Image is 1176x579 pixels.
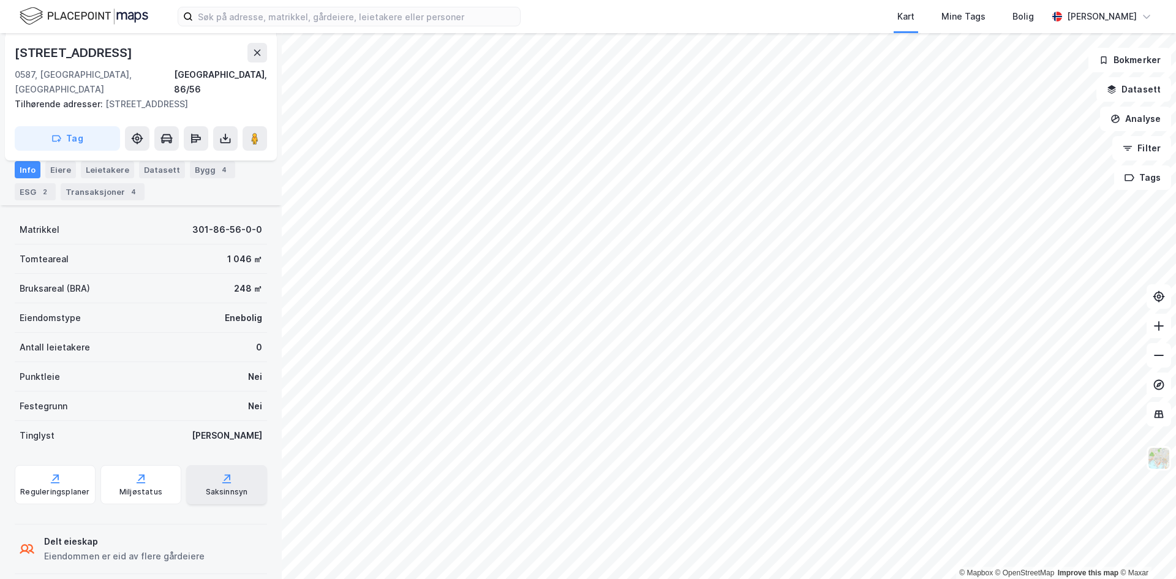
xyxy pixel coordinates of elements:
span: Tilhørende adresser: [15,99,105,109]
div: [PERSON_NAME] [192,428,262,443]
div: [GEOGRAPHIC_DATA], 86/56 [174,67,267,97]
iframe: Chat Widget [1115,520,1176,579]
div: [STREET_ADDRESS] [15,97,257,112]
div: 1 046 ㎡ [227,252,262,267]
div: 2 [39,186,51,198]
button: Analyse [1100,107,1171,131]
div: ESG [15,183,56,200]
div: Kart [897,9,914,24]
button: Tags [1114,165,1171,190]
div: Bygg [190,161,235,178]
button: Bokmerker [1088,48,1171,72]
div: Matrikkel [20,222,59,237]
div: Leietakere [81,161,134,178]
button: Datasett [1096,77,1171,102]
div: Nei [248,399,262,414]
div: 0587, [GEOGRAPHIC_DATA], [GEOGRAPHIC_DATA] [15,67,174,97]
div: 0 [256,340,262,355]
div: Tinglyst [20,428,55,443]
a: Mapbox [959,569,993,577]
div: Eiere [45,161,76,178]
div: Eiendomstype [20,311,81,325]
button: Filter [1112,136,1171,161]
div: Nei [248,369,262,384]
input: Søk på adresse, matrikkel, gårdeiere, leietakere eller personer [193,7,520,26]
div: Enebolig [225,311,262,325]
div: 248 ㎡ [234,281,262,296]
div: Info [15,161,40,178]
div: Datasett [139,161,185,178]
div: Antall leietakere [20,340,90,355]
div: Saksinnsyn [206,487,248,497]
div: 4 [218,164,230,176]
div: Festegrunn [20,399,67,414]
div: 4 [127,186,140,198]
a: OpenStreetMap [995,569,1055,577]
div: Mine Tags [941,9,986,24]
img: logo.f888ab2527a4732fd821a326f86c7f29.svg [20,6,148,27]
div: Tomteareal [20,252,69,267]
div: Kontrollprogram for chat [1115,520,1176,579]
div: Punktleie [20,369,60,384]
a: Improve this map [1058,569,1118,577]
div: Bruksareal (BRA) [20,281,90,296]
div: 301-86-56-0-0 [192,222,262,237]
div: [PERSON_NAME] [1067,9,1137,24]
img: Z [1147,447,1170,470]
div: Eiendommen er eid av flere gårdeiere [44,549,205,564]
button: Tag [15,126,120,151]
div: Miljøstatus [119,487,162,497]
div: Reguleringsplaner [20,487,89,497]
div: Delt eieskap [44,534,205,549]
div: [STREET_ADDRESS] [15,43,135,62]
div: Bolig [1012,9,1034,24]
div: Transaksjoner [61,183,145,200]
